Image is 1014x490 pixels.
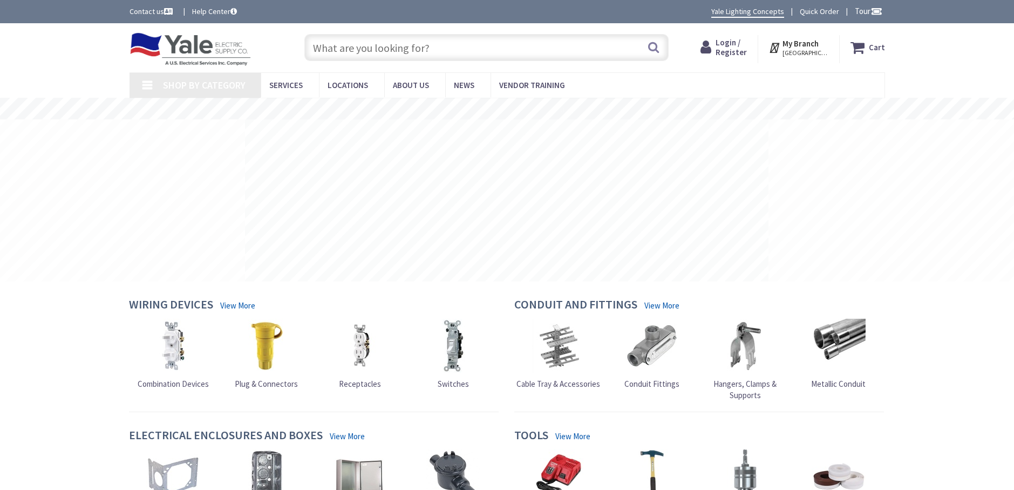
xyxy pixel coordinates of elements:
[514,298,637,313] h4: Conduit and Fittings
[304,34,669,61] input: What are you looking for?
[869,38,885,57] strong: Cart
[333,319,387,373] img: Receptacles
[328,80,368,90] span: Locations
[454,80,474,90] span: News
[516,319,600,390] a: Cable Tray & Accessories Cable Tray & Accessories
[240,319,294,373] img: Plug & Connectors
[532,319,586,373] img: Cable Tray & Accessories
[768,38,828,57] div: My Branch [GEOGRAPHIC_DATA], [GEOGRAPHIC_DATA]
[700,38,747,57] a: Login / Register
[855,6,882,16] span: Tour
[129,428,323,444] h4: Electrical Enclosures and Boxes
[625,319,679,373] img: Conduit Fittings
[716,37,747,57] span: Login / Register
[138,379,209,389] span: Combination Devices
[129,298,213,313] h4: Wiring Devices
[644,300,679,311] a: View More
[438,379,469,389] span: Switches
[555,431,590,442] a: View More
[624,379,679,389] span: Conduit Fittings
[235,319,298,390] a: Plug & Connectors Plug & Connectors
[782,49,828,57] span: [GEOGRAPHIC_DATA], [GEOGRAPHIC_DATA]
[192,6,237,17] a: Help Center
[811,319,866,390] a: Metallic Conduit Metallic Conduit
[701,319,790,401] a: Hangers, Clamps & Supports Hangers, Clamps & Supports
[138,319,209,390] a: Combination Devices Combination Devices
[333,319,387,390] a: Receptacles Receptacles
[713,379,777,400] span: Hangers, Clamps & Supports
[811,379,866,389] span: Metallic Conduit
[718,319,772,373] img: Hangers, Clamps & Supports
[711,6,784,18] a: Yale Lighting Concepts
[812,319,866,373] img: Metallic Conduit
[235,379,298,389] span: Plug & Connectors
[146,319,200,373] img: Combination Devices
[850,38,885,57] a: Cart
[516,379,600,389] span: Cable Tray & Accessories
[130,6,175,17] a: Contact us
[426,319,480,373] img: Switches
[330,431,365,442] a: View More
[220,300,255,311] a: View More
[339,379,381,389] span: Receptacles
[130,32,251,66] img: Yale Electric Supply Co.
[499,80,565,90] span: Vendor Training
[163,79,246,91] span: Shop By Category
[393,80,429,90] span: About Us
[514,428,548,444] h4: Tools
[624,319,679,390] a: Conduit Fittings Conduit Fittings
[426,319,480,390] a: Switches Switches
[800,6,839,17] a: Quick Order
[782,38,819,49] strong: My Branch
[269,80,303,90] span: Services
